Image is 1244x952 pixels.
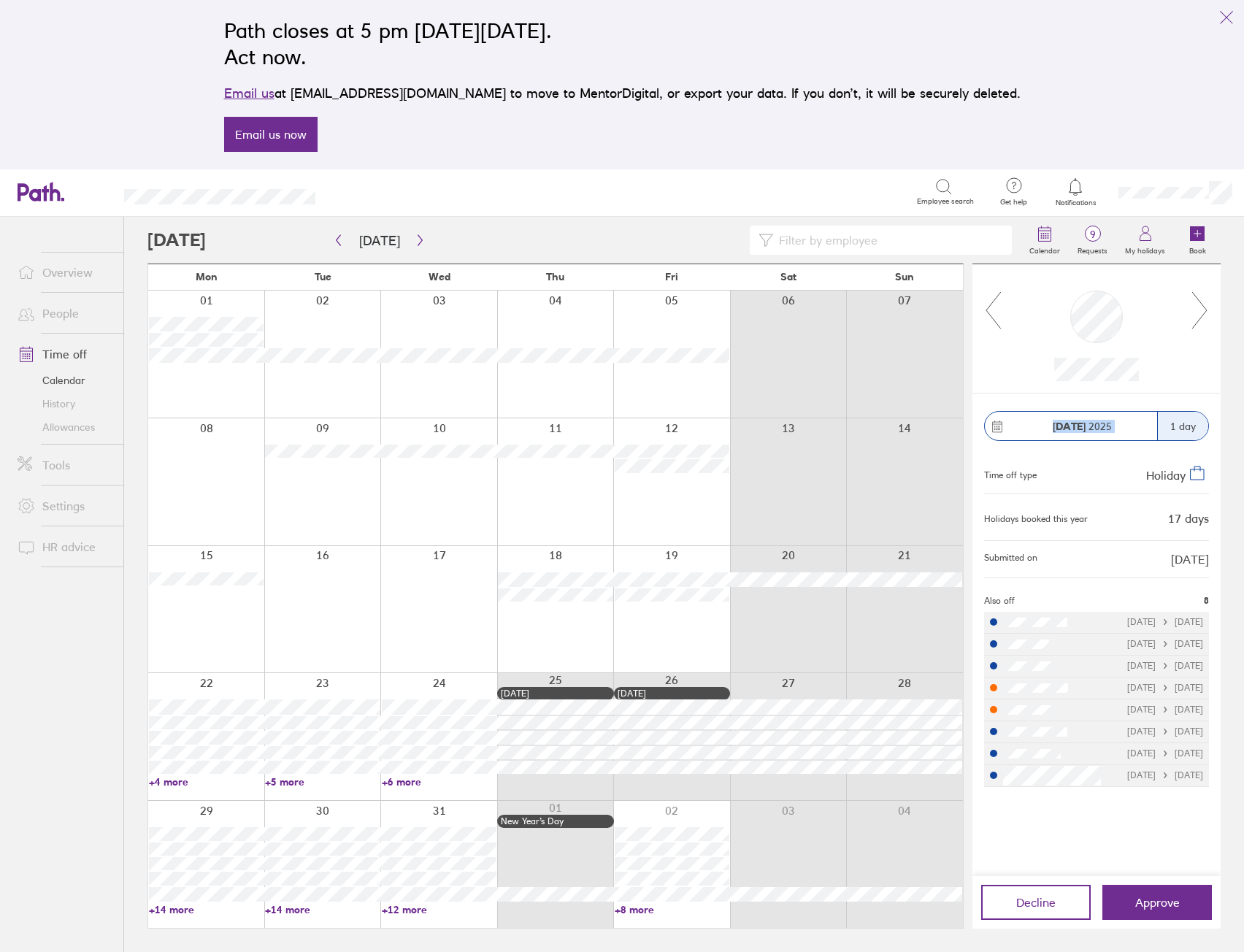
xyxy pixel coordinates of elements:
[196,271,218,283] span: Mon
[224,117,318,152] a: Email us now
[6,532,123,561] a: HR advice
[1053,421,1112,432] span: 2025
[1127,683,1203,693] div: [DATE] [DATE]
[1127,726,1203,737] div: [DATE] [DATE]
[546,271,564,283] span: Thu
[1204,596,1209,606] span: 8
[981,885,1091,920] button: Decline
[224,18,1021,70] h2: Path closes at 5 pm [DATE][DATE]. Act now.
[1135,896,1180,909] span: Approve
[6,339,123,369] a: Time off
[1102,885,1212,920] button: Approve
[1052,177,1099,207] a: Notifications
[1021,217,1069,264] a: Calendar
[1052,199,1099,207] span: Notifications
[1171,553,1209,566] span: [DATE]
[1180,242,1215,256] label: Book
[1127,617,1203,627] div: [DATE] [DATE]
[773,226,1003,254] input: Filter by employee
[6,415,123,439] a: Allowances
[1127,705,1203,715] div: [DATE] [DATE]
[348,229,412,253] button: [DATE]
[1127,770,1203,780] div: [DATE] [DATE]
[1069,217,1116,264] a: 9Requests
[1116,242,1174,256] label: My holidays
[224,85,274,101] a: Email us
[6,258,123,287] a: Overview
[429,271,450,283] span: Wed
[1146,468,1186,483] span: Holiday
[1069,229,1116,240] span: 9
[1116,217,1174,264] a: My holidays
[984,464,1037,482] div: Time off type
[984,553,1037,566] span: Submitted on
[224,83,1021,104] p: at [EMAIL_ADDRESS][DOMAIN_NAME] to move to MentorDigital, or export your data. If you don’t, it w...
[501,816,610,826] div: New Year’s Day
[1053,420,1086,433] strong: [DATE]
[1021,242,1069,256] label: Calendar
[149,775,264,788] a: +4 more
[501,688,610,699] div: [DATE]
[6,491,123,521] a: Settings
[984,514,1088,524] div: Holidays booked this year
[984,596,1015,606] span: Also off
[382,903,496,916] a: +12 more
[990,198,1037,207] span: Get help
[1127,661,1203,671] div: [DATE] [DATE]
[1127,748,1203,759] div: [DATE] [DATE]
[6,299,123,328] a: People
[1069,242,1116,256] label: Requests
[6,369,123,392] a: Calendar
[355,185,392,198] div: Search
[917,197,974,206] span: Employee search
[149,903,264,916] a: +14 more
[382,775,496,788] a: +6 more
[1168,512,1209,525] div: 17 days
[1016,896,1056,909] span: Decline
[895,271,914,283] span: Sun
[265,775,380,788] a: +5 more
[1127,639,1203,649] div: [DATE] [DATE]
[315,271,331,283] span: Tue
[665,271,678,283] span: Fri
[6,392,123,415] a: History
[1157,412,1208,440] div: 1 day
[265,903,380,916] a: +14 more
[615,903,729,916] a: +8 more
[780,271,796,283] span: Sat
[618,688,726,699] div: [DATE]
[6,450,123,480] a: Tools
[1174,217,1221,264] a: Book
